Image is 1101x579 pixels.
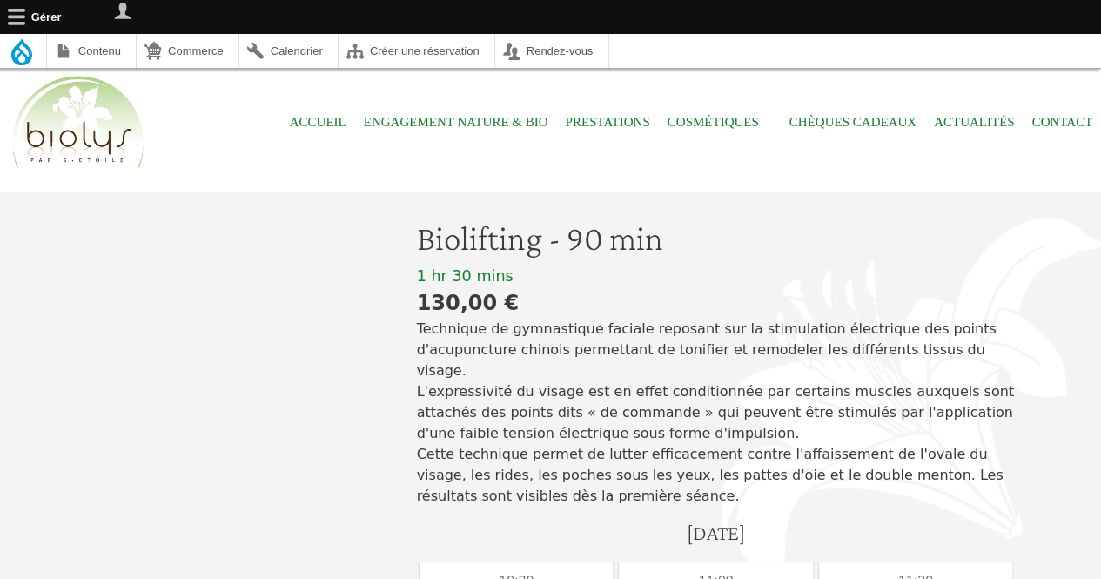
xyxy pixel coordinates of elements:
[687,521,745,546] h4: [DATE]
[417,266,1016,286] div: 1 hr 30 mins
[417,287,1016,319] div: 130,00 €
[290,103,346,142] a: Accueil
[789,103,916,142] a: Chèques cadeaux
[565,103,649,142] a: Prestations
[364,103,548,142] a: Engagement Nature & Bio
[1031,103,1092,142] a: Contact
[417,218,1016,259] h1: Biolifting - 90 min
[668,103,772,142] span: Cosmétiques
[9,73,148,172] img: Accueil
[417,319,1016,507] p: Technique de gymnastique faciale reposant sur la stimulation électrique des points d'acupuncture ...
[934,103,1015,142] a: Actualités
